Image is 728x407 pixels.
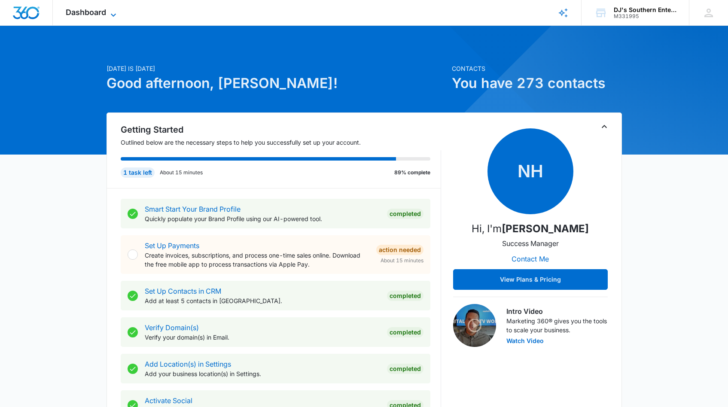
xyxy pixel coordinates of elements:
[145,396,192,405] a: Activate Social
[502,238,559,249] p: Success Manager
[506,306,608,316] h3: Intro Video
[614,13,676,19] div: account id
[614,6,676,13] div: account name
[121,167,155,178] div: 1 task left
[387,209,423,219] div: Completed
[145,287,221,295] a: Set Up Contacts in CRM
[381,257,423,264] span: About 15 minutes
[452,73,622,94] h1: You have 273 contacts
[452,64,622,73] p: Contacts
[506,316,608,334] p: Marketing 360® gives you the tools to scale your business.
[145,205,241,213] a: Smart Start Your Brand Profile
[145,323,199,332] a: Verify Domain(s)
[503,249,557,269] button: Contact Me
[160,169,203,176] p: About 15 minutes
[145,369,380,378] p: Add your business location(s) in Settings.
[376,245,423,255] div: Action Needed
[487,128,573,214] span: NH
[66,8,106,17] span: Dashboard
[145,360,231,368] a: Add Location(s) in Settings
[145,214,380,223] p: Quickly populate your Brand Profile using our AI-powered tool.
[121,123,441,136] h2: Getting Started
[145,333,380,342] p: Verify your domain(s) in Email.
[107,64,447,73] p: [DATE] is [DATE]
[502,222,589,235] strong: [PERSON_NAME]
[387,327,423,337] div: Completed
[145,251,369,269] p: Create invoices, subscriptions, and process one-time sales online. Download the free mobile app t...
[145,241,199,250] a: Set Up Payments
[387,291,423,301] div: Completed
[599,121,609,132] button: Toggle Collapse
[453,269,608,290] button: View Plans & Pricing
[387,364,423,374] div: Completed
[121,138,441,147] p: Outlined below are the necessary steps to help you successfully set up your account.
[506,338,544,344] button: Watch Video
[453,304,496,347] img: Intro Video
[145,296,380,305] p: Add at least 5 contacts in [GEOGRAPHIC_DATA].
[394,169,430,176] p: 89% complete
[107,73,447,94] h1: Good afternoon, [PERSON_NAME]!
[472,221,589,237] p: Hi, I'm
